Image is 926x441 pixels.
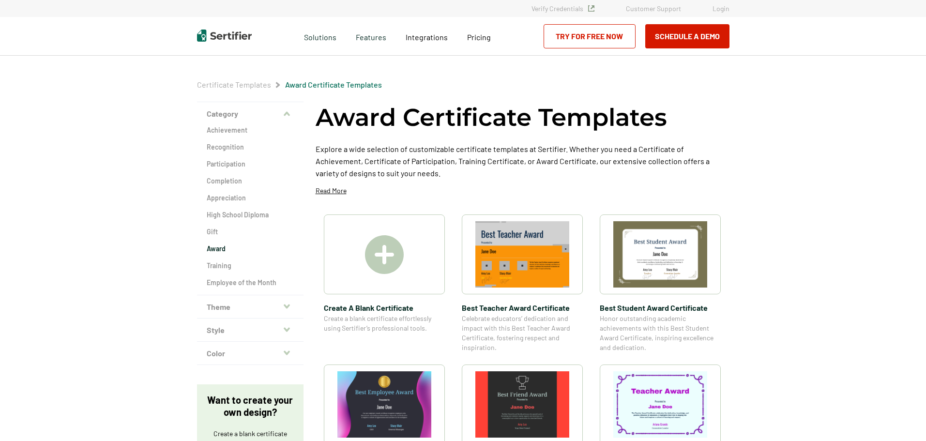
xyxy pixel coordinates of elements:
[207,159,294,169] a: Participation
[316,186,347,196] p: Read More
[207,227,294,237] a: Gift
[337,371,431,438] img: Best Employee Award certificate​
[713,4,729,13] a: Login
[406,32,448,42] span: Integrations
[207,244,294,254] a: Award
[613,221,707,288] img: Best Student Award Certificate​
[475,371,569,438] img: Best Friend Award Certificate​
[207,261,294,271] a: Training
[207,176,294,186] a: Completion
[207,278,294,288] a: Employee of the Month
[467,30,491,42] a: Pricing
[531,4,594,13] a: Verify Credentials
[475,221,569,288] img: Best Teacher Award Certificate​
[285,80,382,90] span: Award Certificate Templates
[207,210,294,220] a: High School Diploma
[207,193,294,203] a: Appreciation
[197,319,304,342] button: Style
[304,30,336,42] span: Solutions
[207,394,294,418] p: Want to create your own design?
[324,314,445,333] span: Create a blank certificate effortlessly using Sertifier’s professional tools.
[197,30,252,42] img: Sertifier | Digital Credentialing Platform
[600,302,721,314] span: Best Student Award Certificate​
[197,80,271,89] a: Certificate Templates
[197,295,304,319] button: Theme
[207,142,294,152] a: Recognition
[197,80,271,90] span: Certificate Templates
[600,314,721,352] span: Honor outstanding academic achievements with this Best Student Award Certificate, inspiring excel...
[626,4,681,13] a: Customer Support
[285,80,382,89] a: Award Certificate Templates
[462,214,583,352] a: Best Teacher Award Certificate​Best Teacher Award Certificate​Celebrate educators’ dedication and...
[207,125,294,135] a: Achievement
[406,30,448,42] a: Integrations
[197,342,304,365] button: Color
[316,102,667,133] h1: Award Certificate Templates
[197,102,304,125] button: Category
[365,235,404,274] img: Create A Blank Certificate
[613,371,707,438] img: Teacher Award Certificate
[462,302,583,314] span: Best Teacher Award Certificate​
[324,302,445,314] span: Create A Blank Certificate
[462,314,583,352] span: Celebrate educators’ dedication and impact with this Best Teacher Award Certificate, fostering re...
[316,143,729,179] p: Explore a wide selection of customizable certificate templates at Sertifier. Whether you need a C...
[544,24,636,48] a: Try for Free Now
[600,214,721,352] a: Best Student Award Certificate​Best Student Award Certificate​Honor outstanding academic achievem...
[197,125,304,295] div: Category
[356,30,386,42] span: Features
[588,5,594,12] img: Verified
[197,80,382,90] div: Breadcrumb
[467,32,491,42] span: Pricing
